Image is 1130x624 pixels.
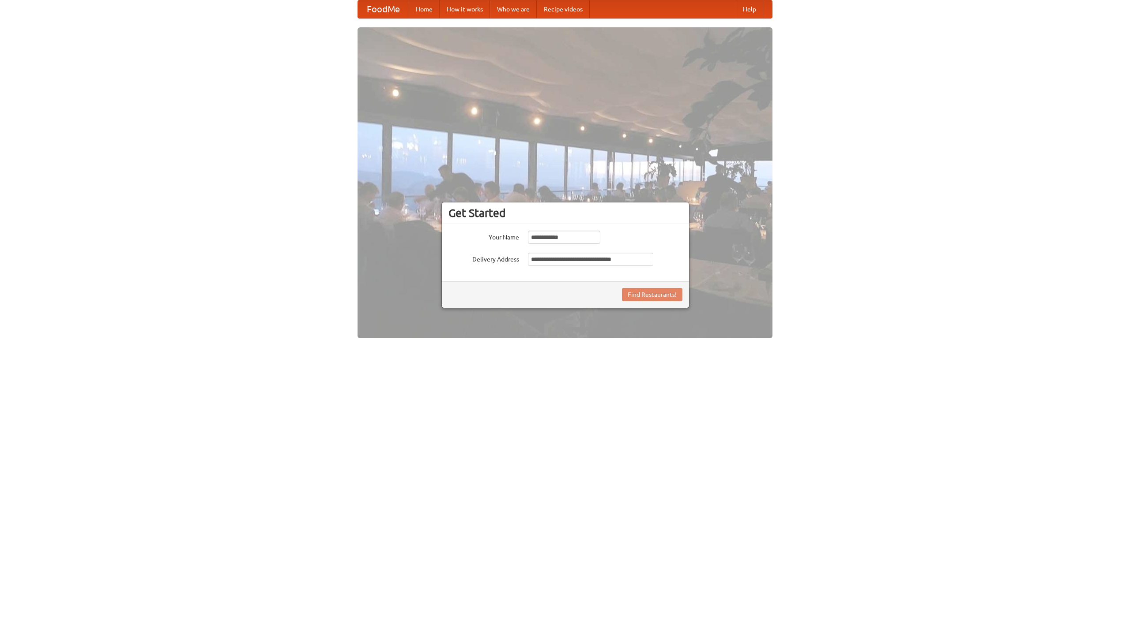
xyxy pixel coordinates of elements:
a: How it works [440,0,490,18]
label: Your Name [448,231,519,242]
a: Help [736,0,763,18]
a: Who we are [490,0,537,18]
label: Delivery Address [448,253,519,264]
a: FoodMe [358,0,409,18]
a: Home [409,0,440,18]
button: Find Restaurants! [622,288,682,301]
h3: Get Started [448,206,682,220]
a: Recipe videos [537,0,590,18]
